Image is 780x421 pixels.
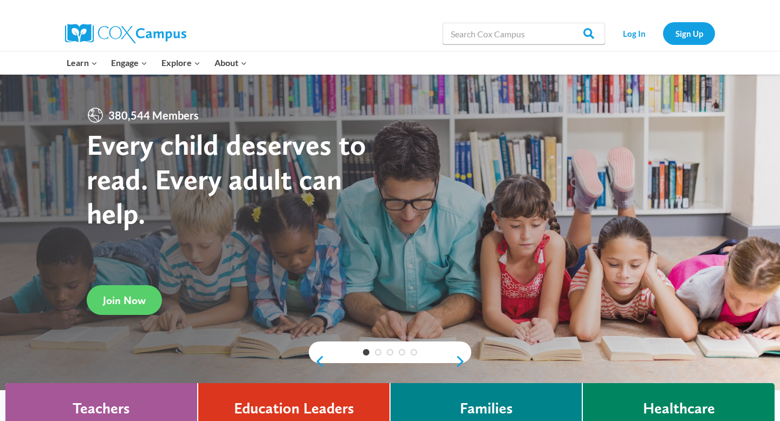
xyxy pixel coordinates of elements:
a: 3 [387,349,393,356]
a: Join Now [87,285,162,315]
strong: Every child deserves to read. Every adult can help. [87,127,366,231]
input: Search Cox Campus [443,23,605,44]
a: next [455,355,471,368]
h4: Teachers [73,399,130,418]
h4: Families [460,399,513,418]
nav: Secondary Navigation [610,22,715,44]
a: Log In [610,22,658,44]
a: previous [309,355,325,368]
span: Engage [111,56,147,70]
a: 5 [411,349,417,356]
span: Join Now [103,294,146,307]
h4: Healthcare [643,399,715,418]
a: 1 [363,349,369,356]
div: content slider buttons [309,351,471,372]
img: Cox Campus [65,24,186,43]
h4: Education Leaders [234,399,354,418]
span: About [214,56,247,70]
span: Learn [67,56,97,70]
a: Sign Up [663,22,715,44]
a: 2 [375,349,381,356]
span: Explore [161,56,200,70]
a: 4 [399,349,405,356]
nav: Primary Navigation [60,51,253,74]
span: 380,544 Members [104,107,203,124]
